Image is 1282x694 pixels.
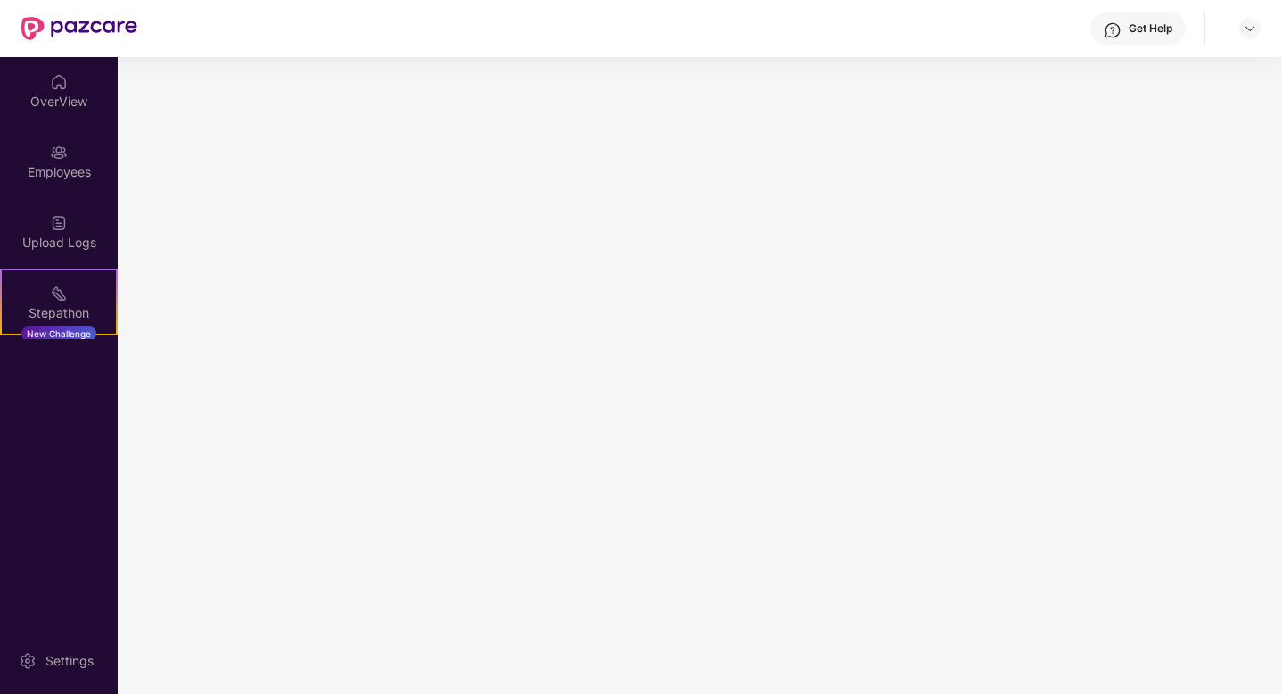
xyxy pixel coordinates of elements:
[21,326,96,341] div: New Challenge
[19,652,37,670] img: svg+xml;base64,PHN2ZyBpZD0iU2V0dGluZy0yMHgyMCIgeG1sbnM9Imh0dHA6Ly93d3cudzMub3JnLzIwMDAvc3ZnIiB3aW...
[50,214,68,232] img: svg+xml;base64,PHN2ZyBpZD0iVXBsb2FkX0xvZ3MiIGRhdGEtbmFtZT0iVXBsb2FkIExvZ3MiIHhtbG5zPSJodHRwOi8vd3...
[1104,21,1122,39] img: svg+xml;base64,PHN2ZyBpZD0iSGVscC0zMngzMiIgeG1sbnM9Imh0dHA6Ly93d3cudzMub3JnLzIwMDAvc3ZnIiB3aWR0aD...
[21,17,137,40] img: New Pazcare Logo
[50,285,68,302] img: svg+xml;base64,PHN2ZyB4bWxucz0iaHR0cDovL3d3dy53My5vcmcvMjAwMC9zdmciIHdpZHRoPSIyMSIgaGVpZ2h0PSIyMC...
[1243,21,1257,36] img: svg+xml;base64,PHN2ZyBpZD0iRHJvcGRvd24tMzJ4MzIiIHhtbG5zPSJodHRwOi8vd3d3LnczLm9yZy8yMDAwL3N2ZyIgd2...
[2,304,116,322] div: Stepathon
[40,652,99,670] div: Settings
[1129,21,1172,36] div: Get Help
[50,73,68,91] img: svg+xml;base64,PHN2ZyBpZD0iSG9tZSIgeG1sbnM9Imh0dHA6Ly93d3cudzMub3JnLzIwMDAvc3ZnIiB3aWR0aD0iMjAiIG...
[50,144,68,161] img: svg+xml;base64,PHN2ZyBpZD0iRW1wbG95ZWVzIiB4bWxucz0iaHR0cDovL3d3dy53My5vcmcvMjAwMC9zdmciIHdpZHRoPS...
